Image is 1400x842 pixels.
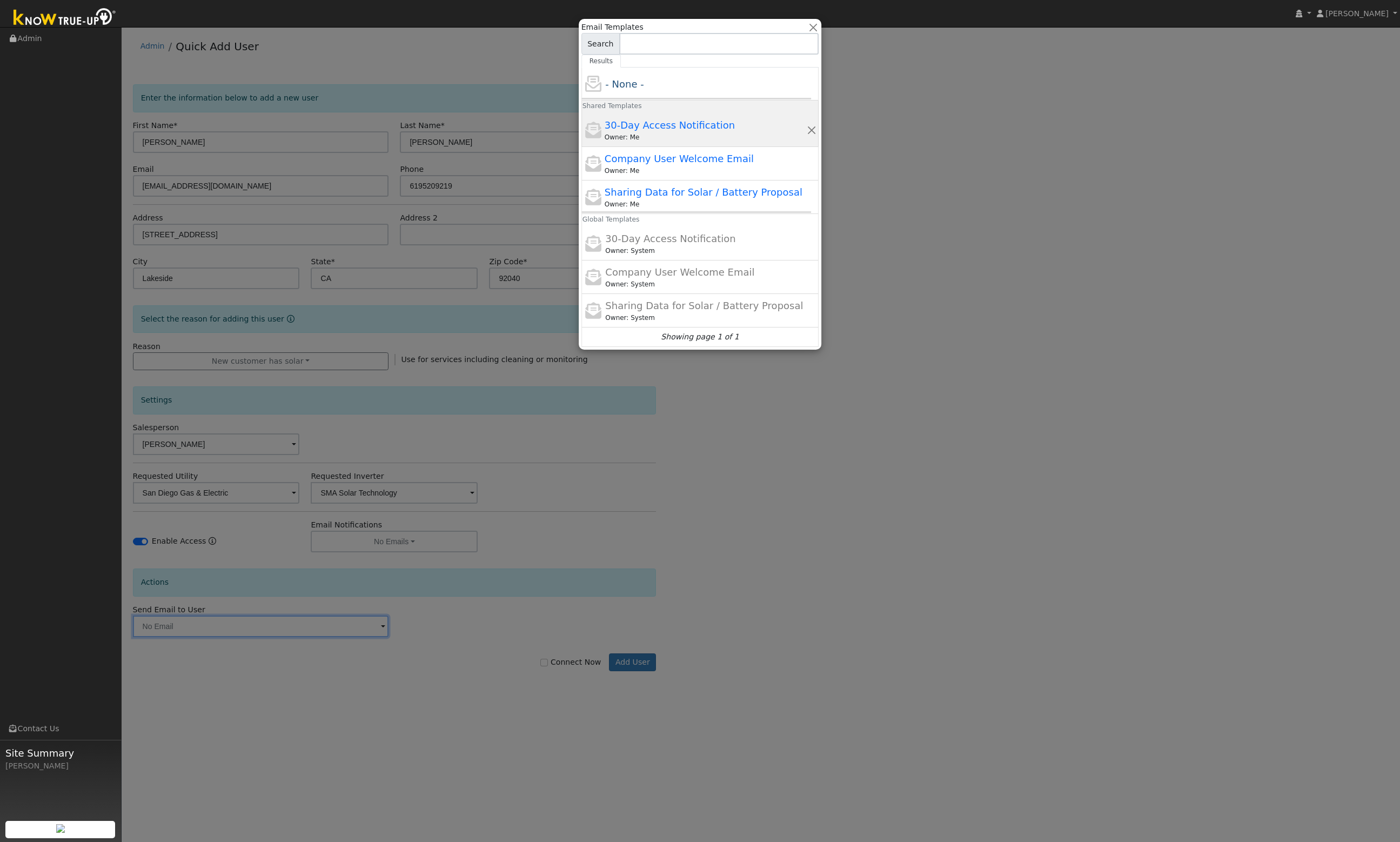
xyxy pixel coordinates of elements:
span: Company User Welcome Email [605,153,754,164]
span: 30-Day Access Notification [605,119,735,131]
a: Results [581,55,621,68]
div: [PERSON_NAME] [5,760,116,772]
span: 30-Day Access Notification [605,233,735,244]
span: Site Summary [5,746,116,760]
div: Richard Massey [605,166,806,176]
div: Leroy Coffman [605,246,816,256]
div: Leroy Coffman [605,279,816,289]
div: Richard Massey [605,132,806,142]
i: Showing page 1 of 1 [661,331,739,343]
div: Richard Massey [605,199,806,209]
div: Leroy Coffman [605,313,816,323]
span: Sharing Data for Solar / Battery Proposal [605,186,802,198]
span: Sharing Data for Solar / Battery Proposal [605,300,803,311]
button: Delete Template [806,124,816,136]
h6: Shared Templates [575,98,590,114]
span: [PERSON_NAME] [1325,9,1389,18]
span: Search [581,33,620,55]
h6: Global Templates [575,212,590,228]
span: - None - [605,78,644,90]
img: Know True-Up [8,6,122,30]
span: Company User Welcome Email [605,266,754,278]
span: Email Templates [581,22,644,33]
img: retrieve [56,824,65,833]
